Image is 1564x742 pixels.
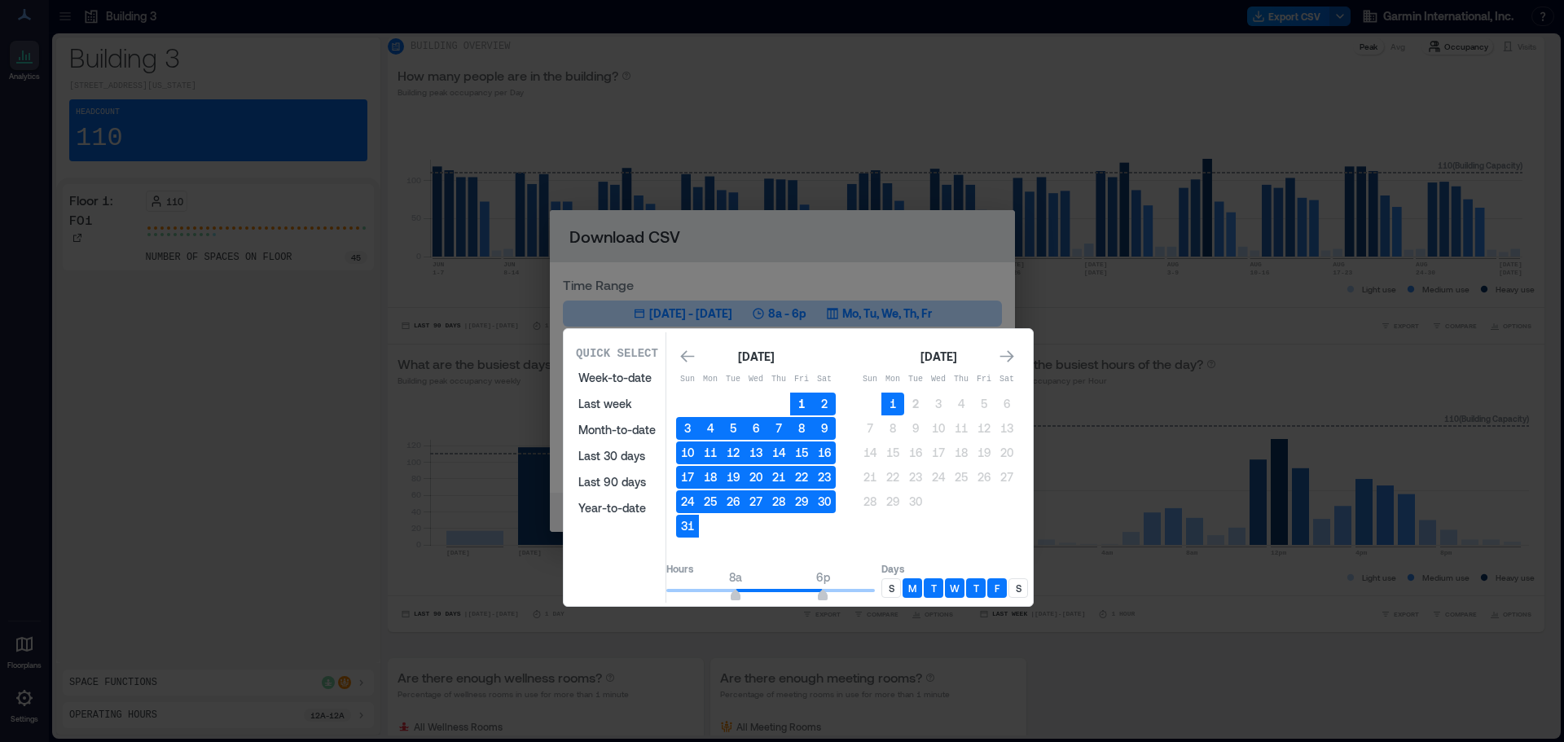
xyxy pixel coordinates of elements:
th: Wednesday [745,368,767,391]
p: F [995,582,999,595]
button: 22 [881,466,904,489]
button: 19 [973,441,995,464]
p: W [950,582,960,595]
p: Hours [666,562,875,575]
button: 8 [881,417,904,440]
button: 3 [676,417,699,440]
button: 9 [904,417,927,440]
button: 5 [973,393,995,415]
button: 7 [767,417,790,440]
button: 28 [767,490,790,513]
button: 14 [767,441,790,464]
button: 6 [995,393,1018,415]
span: 6p [816,570,830,584]
button: 30 [813,490,836,513]
button: 15 [790,441,813,464]
p: Wed [927,373,950,386]
button: 21 [859,466,881,489]
p: M [908,582,916,595]
th: Monday [699,368,722,391]
p: T [931,582,937,595]
button: 24 [676,490,699,513]
button: 27 [995,466,1018,489]
p: Days [881,562,1028,575]
button: Last week [569,391,666,417]
button: Year-to-date [569,495,666,521]
button: 12 [722,441,745,464]
p: Fri [790,373,813,386]
p: Tue [904,373,927,386]
button: 13 [745,441,767,464]
button: 4 [950,393,973,415]
th: Tuesday [722,368,745,391]
button: 14 [859,441,881,464]
button: Last 90 days [569,469,666,495]
button: 12 [973,417,995,440]
p: T [973,582,979,595]
button: 2 [813,393,836,415]
span: 8a [729,570,742,584]
div: [DATE] [916,347,961,367]
button: 10 [676,441,699,464]
div: [DATE] [733,347,779,367]
button: 9 [813,417,836,440]
button: 28 [859,490,881,513]
p: Tue [722,373,745,386]
button: 7 [859,417,881,440]
th: Thursday [767,368,790,391]
th: Sunday [676,368,699,391]
button: Go to previous month [676,345,699,368]
button: 18 [950,441,973,464]
th: Sunday [859,368,881,391]
th: Friday [973,368,995,391]
button: 1 [881,393,904,415]
button: 31 [676,515,699,538]
p: Sat [995,373,1018,386]
button: 21 [767,466,790,489]
button: 19 [722,466,745,489]
button: 13 [995,417,1018,440]
button: Last 30 days [569,443,666,469]
button: 1 [790,393,813,415]
button: 20 [745,466,767,489]
th: Wednesday [927,368,950,391]
button: 18 [699,466,722,489]
button: 29 [881,490,904,513]
button: 17 [927,441,950,464]
button: 11 [950,417,973,440]
button: 16 [813,441,836,464]
th: Saturday [813,368,836,391]
button: 23 [904,466,927,489]
button: 6 [745,417,767,440]
button: 29 [790,490,813,513]
th: Tuesday [904,368,927,391]
button: 24 [927,466,950,489]
th: Friday [790,368,813,391]
button: 15 [881,441,904,464]
button: Go to next month [995,345,1018,368]
button: 30 [904,490,927,513]
button: 8 [790,417,813,440]
p: Quick Select [576,345,658,362]
p: Sat [813,373,836,386]
button: 2 [904,393,927,415]
th: Monday [881,368,904,391]
p: Mon [699,373,722,386]
th: Saturday [995,368,1018,391]
p: Mon [881,373,904,386]
button: 17 [676,466,699,489]
button: 11 [699,441,722,464]
button: 5 [722,417,745,440]
p: Thu [950,373,973,386]
button: 4 [699,417,722,440]
p: Thu [767,373,790,386]
button: 22 [790,466,813,489]
button: 27 [745,490,767,513]
p: Wed [745,373,767,386]
p: S [889,582,894,595]
button: 25 [699,490,722,513]
p: Sun [859,373,881,386]
p: S [1016,582,1021,595]
button: 23 [813,466,836,489]
button: 20 [995,441,1018,464]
